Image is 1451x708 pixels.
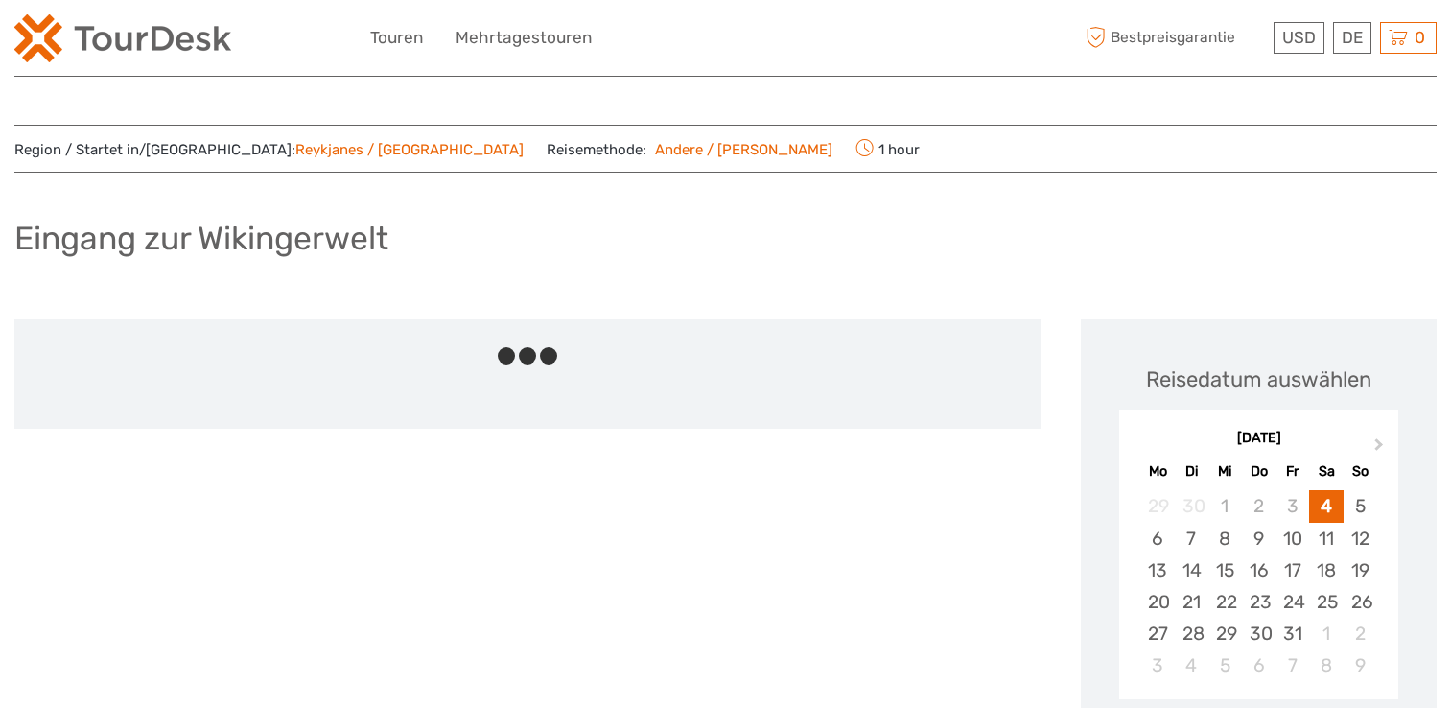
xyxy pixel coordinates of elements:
div: Choose Freitag, 7. November 2025 [1275,649,1309,681]
div: Choose Samstag, 25. Oktober 2025 [1309,586,1343,618]
span: Region / Startet in/[GEOGRAPHIC_DATA]: [14,140,524,160]
h1: Eingang zur Wikingerwelt [14,219,388,258]
span: Reisemethode: [547,135,832,162]
div: Not available Mittwoch, 1. Oktober 2025 [1208,490,1242,522]
div: Choose Sonntag, 5. Oktober 2025 [1344,490,1377,522]
div: Choose Samstag, 11. Oktober 2025 [1309,523,1343,555]
div: Choose Sonntag, 2. November 2025 [1344,618,1377,649]
div: Choose Montag, 27. Oktober 2025 [1140,618,1174,649]
div: Choose Dienstag, 7. Oktober 2025 [1175,523,1208,555]
div: Choose Donnerstag, 30. Oktober 2025 [1242,618,1275,649]
div: Choose Samstag, 18. Oktober 2025 [1309,555,1343,586]
div: Choose Freitag, 31. Oktober 2025 [1275,618,1309,649]
div: Choose Mittwoch, 8. Oktober 2025 [1208,523,1242,555]
div: Choose Donnerstag, 16. Oktober 2025 [1242,555,1275,586]
div: Choose Mittwoch, 5. November 2025 [1208,649,1242,681]
div: Choose Montag, 13. Oktober 2025 [1140,555,1174,586]
div: [DATE] [1119,429,1398,449]
img: 2254-3441b4b5-4e5f-4d00-b396-31f1d84a6ebf_logo_small.png [14,14,231,62]
span: 1 hour [855,135,920,162]
span: 0 [1412,28,1428,47]
div: Choose Sonntag, 12. Oktober 2025 [1344,523,1377,555]
div: Choose Dienstag, 28. Oktober 2025 [1175,618,1208,649]
div: Sa [1309,459,1343,484]
div: DE [1333,22,1371,54]
span: USD [1282,28,1316,47]
div: Mo [1140,459,1174,484]
div: Choose Dienstag, 14. Oktober 2025 [1175,555,1208,586]
div: Mi [1208,459,1242,484]
div: Choose Samstag, 8. November 2025 [1309,649,1343,681]
div: month 2025-10 [1126,490,1392,681]
div: Not available Freitag, 3. Oktober 2025 [1275,490,1309,522]
div: Not available Montag, 29. September 2025 [1140,490,1174,522]
a: Touren [370,24,423,52]
div: Di [1175,459,1208,484]
a: Mehrtagestouren [456,24,592,52]
div: Choose Donnerstag, 9. Oktober 2025 [1242,523,1275,555]
div: Choose Samstag, 1. November 2025 [1309,618,1343,649]
div: Choose Montag, 3. November 2025 [1140,649,1174,681]
div: Choose Freitag, 10. Oktober 2025 [1275,523,1309,555]
div: Choose Mittwoch, 15. Oktober 2025 [1208,555,1242,586]
div: Fr [1275,459,1309,484]
div: Choose Donnerstag, 23. Oktober 2025 [1242,586,1275,618]
div: Choose Samstag, 4. Oktober 2025 [1309,490,1343,522]
button: Next Month [1366,434,1396,464]
div: Choose Freitag, 17. Oktober 2025 [1275,555,1309,586]
div: Choose Sonntag, 26. Oktober 2025 [1344,586,1377,618]
div: Not available Dienstag, 30. September 2025 [1175,490,1208,522]
div: So [1344,459,1377,484]
div: Choose Montag, 6. Oktober 2025 [1140,523,1174,555]
a: Reykjanes / [GEOGRAPHIC_DATA] [295,141,524,158]
div: Not available Donnerstag, 2. Oktober 2025 [1242,490,1275,522]
div: Choose Montag, 20. Oktober 2025 [1140,586,1174,618]
div: Choose Freitag, 24. Oktober 2025 [1275,586,1309,618]
a: Andere / [PERSON_NAME] [646,141,832,158]
div: Choose Sonntag, 9. November 2025 [1344,649,1377,681]
div: Choose Mittwoch, 29. Oktober 2025 [1208,618,1242,649]
span: Bestpreisgarantie [1081,22,1269,54]
div: Choose Dienstag, 4. November 2025 [1175,649,1208,681]
div: Choose Mittwoch, 22. Oktober 2025 [1208,586,1242,618]
div: Do [1242,459,1275,484]
div: Choose Sonntag, 19. Oktober 2025 [1344,555,1377,586]
div: Choose Dienstag, 21. Oktober 2025 [1175,586,1208,618]
div: Reisedatum auswählen [1146,365,1371,394]
div: Choose Donnerstag, 6. November 2025 [1242,649,1275,681]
